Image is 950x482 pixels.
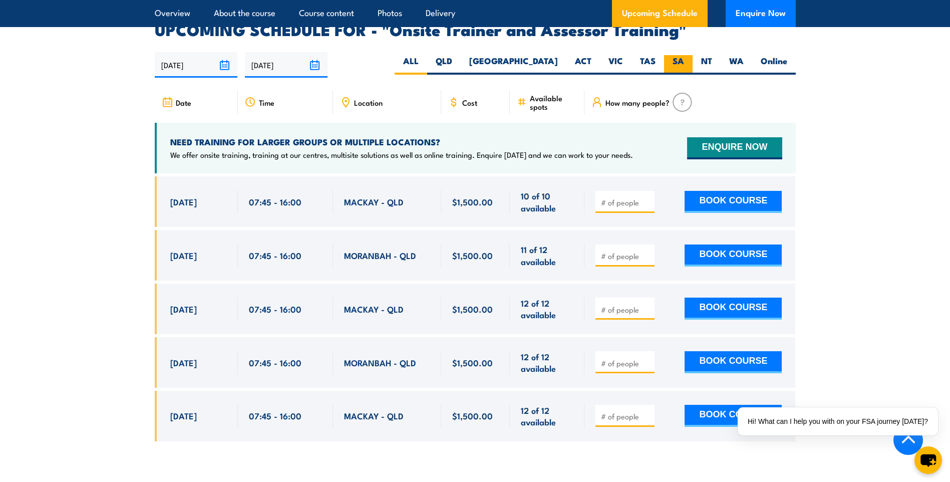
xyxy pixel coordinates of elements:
[721,55,752,75] label: WA
[738,407,938,435] div: Hi! What can I help you with on your FSA journey [DATE]?
[685,298,782,320] button: BOOK COURSE
[155,22,796,36] h2: UPCOMING SCHEDULE FOR - "Onsite Trainer and Assessor Training"
[600,55,631,75] label: VIC
[344,196,404,207] span: MACKAY - QLD
[461,55,566,75] label: [GEOGRAPHIC_DATA]
[685,405,782,427] button: BOOK COURSE
[354,98,383,107] span: Location
[344,410,404,421] span: MACKAY - QLD
[452,303,493,315] span: $1,500.00
[605,98,670,107] span: How many people?
[170,250,197,261] span: [DATE]
[249,196,301,207] span: 07:45 - 16:00
[249,410,301,421] span: 07:45 - 16:00
[685,351,782,373] button: BOOK COURSE
[685,191,782,213] button: BOOK COURSE
[344,357,416,368] span: MORANBAH - QLD
[685,245,782,267] button: BOOK COURSE
[752,55,796,75] label: Online
[249,303,301,315] span: 07:45 - 16:00
[693,55,721,75] label: NT
[462,98,477,107] span: Cost
[170,357,197,368] span: [DATE]
[259,98,274,107] span: Time
[170,303,197,315] span: [DATE]
[245,52,328,78] input: To date
[631,55,664,75] label: TAS
[249,250,301,261] span: 07:45 - 16:00
[521,190,573,213] span: 10 of 10 available
[170,196,197,207] span: [DATE]
[452,196,493,207] span: $1,500.00
[452,410,493,421] span: $1,500.00
[601,197,651,207] input: # of people
[664,55,693,75] label: SA
[566,55,600,75] label: ACT
[395,55,427,75] label: ALL
[344,303,404,315] span: MACKAY - QLD
[170,410,197,421] span: [DATE]
[170,150,633,160] p: We offer onsite training, training at our centres, multisite solutions as well as online training...
[521,351,573,374] span: 12 of 12 available
[249,357,301,368] span: 07:45 - 16:00
[521,404,573,428] span: 12 of 12 available
[601,305,651,315] input: # of people
[452,357,493,368] span: $1,500.00
[344,250,416,261] span: MORANBAH - QLD
[601,358,651,368] input: # of people
[601,251,651,261] input: # of people
[521,297,573,321] span: 12 of 12 available
[530,94,577,111] span: Available spots
[601,411,651,421] input: # of people
[155,52,237,78] input: From date
[687,137,782,159] button: ENQUIRE NOW
[521,244,573,267] span: 11 of 12 available
[176,98,191,107] span: Date
[427,55,461,75] label: QLD
[914,446,942,474] button: chat-button
[170,136,633,147] h4: NEED TRAINING FOR LARGER GROUPS OR MULTIPLE LOCATIONS?
[452,250,493,261] span: $1,500.00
